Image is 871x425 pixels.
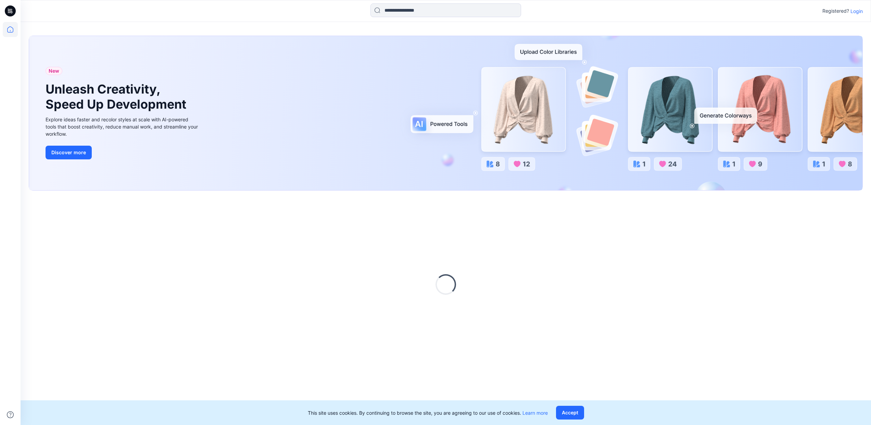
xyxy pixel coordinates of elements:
[46,146,200,159] a: Discover more
[522,410,548,416] a: Learn more
[556,406,584,420] button: Accept
[308,409,548,416] p: This site uses cookies. By continuing to browse the site, you are agreeing to our use of cookies.
[46,116,200,137] div: Explore ideas faster and recolor styles at scale with AI-powered tools that boost creativity, red...
[850,8,863,15] p: Login
[46,82,189,111] h1: Unleash Creativity, Speed Up Development
[46,146,92,159] button: Discover more
[49,67,59,75] span: New
[822,7,849,15] p: Registered?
